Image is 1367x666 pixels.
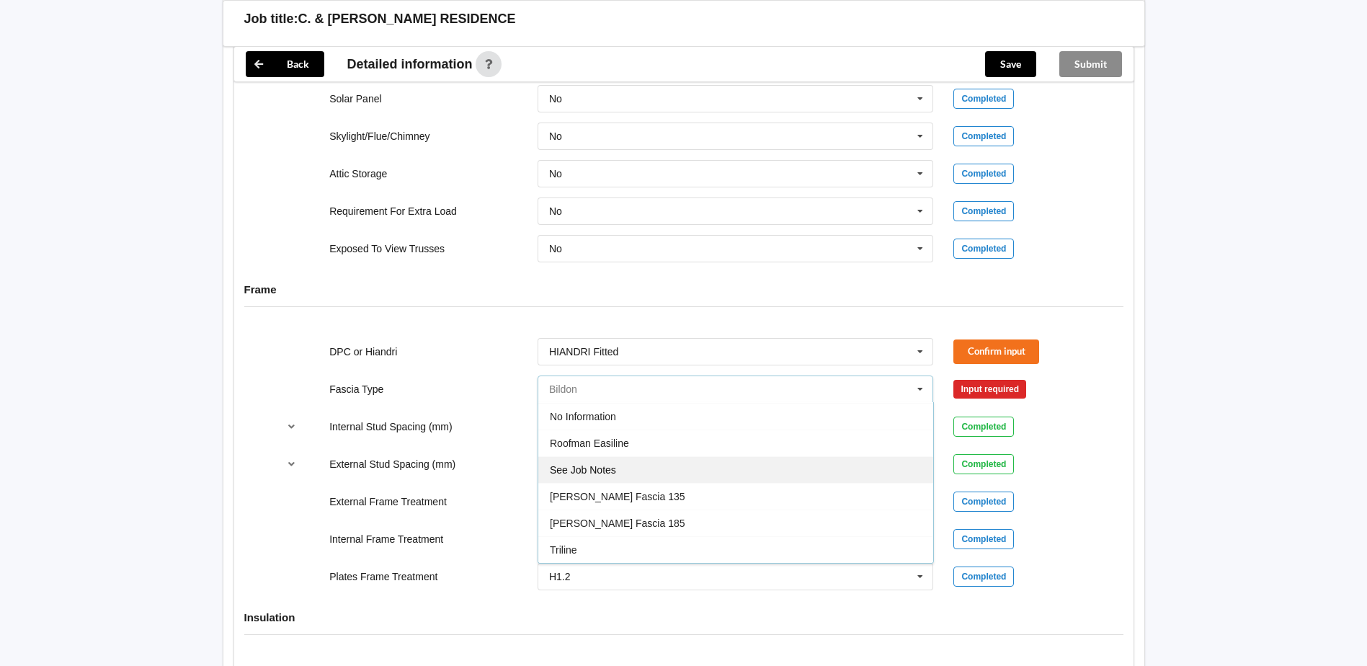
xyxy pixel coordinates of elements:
label: Fascia Type [329,383,383,395]
div: No [549,244,562,254]
label: Attic Storage [329,168,387,179]
label: Exposed To View Trusses [329,243,445,254]
span: No Information [550,411,616,422]
div: Completed [953,126,1014,146]
label: Requirement For Extra Load [329,205,457,217]
h3: Job title: [244,11,298,27]
div: H1.2 [549,572,571,582]
div: Completed [953,529,1014,549]
div: Completed [953,417,1014,437]
div: Completed [953,454,1014,474]
button: reference-toggle [277,414,306,440]
h4: Insulation [244,610,1123,624]
button: Save [985,51,1036,77]
div: HIANDRI Fitted [549,347,618,357]
label: External Stud Spacing (mm) [329,458,455,470]
label: DPC or Hiandri [329,346,397,358]
button: Confirm input [953,339,1039,363]
div: No [549,169,562,179]
div: Completed [953,201,1014,221]
h3: C. & [PERSON_NAME] RESIDENCE [298,11,516,27]
label: Internal Stud Spacing (mm) [329,421,452,432]
label: External Frame Treatment [329,496,447,507]
div: No [549,206,562,216]
div: Completed [953,492,1014,512]
span: See Job Notes [550,464,616,476]
label: Internal Frame Treatment [329,533,443,545]
div: Completed [953,567,1014,587]
label: Skylight/Flue/Chimney [329,130,429,142]
label: Solar Panel [329,93,381,105]
div: Input required [953,380,1026,399]
button: Back [246,51,324,77]
div: No [549,131,562,141]
div: Completed [953,164,1014,184]
div: No [549,94,562,104]
label: Plates Frame Treatment [329,571,437,582]
div: Completed [953,239,1014,259]
span: Triline [550,544,577,556]
div: Completed [953,89,1014,109]
span: Detailed information [347,58,473,71]
span: [PERSON_NAME] Fascia 135 [550,491,685,502]
span: [PERSON_NAME] Fascia 185 [550,518,685,529]
h4: Frame [244,283,1123,296]
button: reference-toggle [277,451,306,477]
span: Roofman Easiline [550,438,629,449]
